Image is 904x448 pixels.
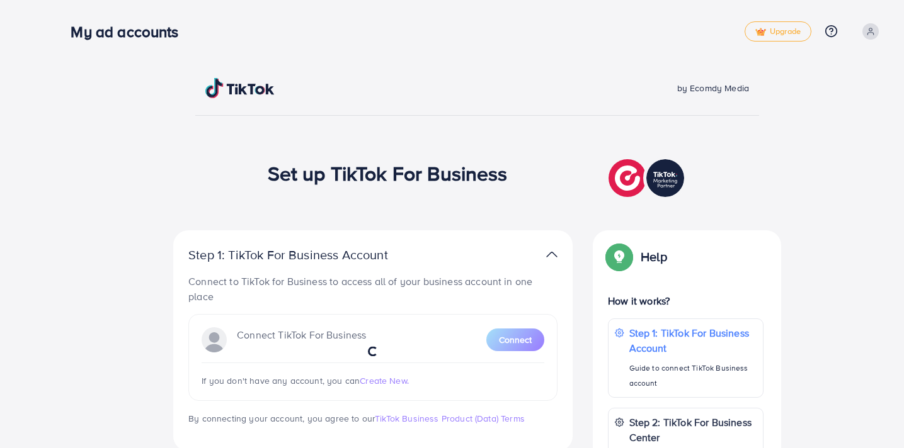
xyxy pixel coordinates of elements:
[629,325,757,356] p: Step 1: TikTok For Business Account
[268,161,508,185] h1: Set up TikTok For Business
[629,361,757,391] p: Guide to connect TikTok Business account
[71,23,188,41] h3: My ad accounts
[745,21,811,42] a: tickUpgrade
[641,249,667,264] p: Help
[609,156,687,200] img: TikTok partner
[608,293,764,308] p: How it works?
[755,28,766,36] img: tick
[677,82,749,94] span: by Ecomdy Media
[188,247,428,262] p: Step 1: TikTok For Business Account
[608,245,631,268] img: Popup guide
[755,27,801,36] span: Upgrade
[629,415,757,445] p: Step 2: TikTok For Business Center
[205,78,275,98] img: TikTok
[546,245,558,264] img: TikTok partner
